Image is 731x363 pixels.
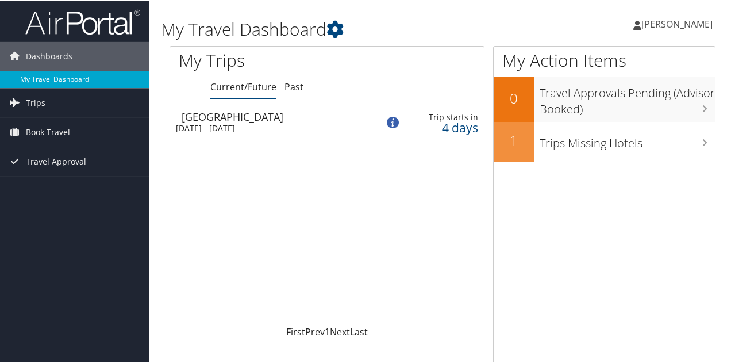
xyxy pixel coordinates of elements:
span: Dashboards [26,41,72,70]
h2: 0 [494,87,534,107]
h1: My Trips [179,47,344,71]
span: Book Travel [26,117,70,146]
a: Current/Future [210,79,276,92]
div: Trip starts in [410,111,478,121]
div: [GEOGRAPHIC_DATA] [182,110,366,121]
a: Last [350,324,368,337]
div: 4 days [410,121,478,132]
h3: Trips Missing Hotels [540,128,715,150]
a: First [286,324,305,337]
a: Past [284,79,303,92]
a: 1 [325,324,330,337]
h2: 1 [494,129,534,149]
h1: My Travel Dashboard [161,16,536,40]
a: Prev [305,324,325,337]
a: 1Trips Missing Hotels [494,121,715,161]
span: Trips [26,87,45,116]
img: airportal-logo.png [25,7,140,35]
span: [PERSON_NAME] [641,17,713,29]
div: [DATE] - [DATE] [176,122,360,132]
a: Next [330,324,350,337]
img: alert-flat-solid-info.png [387,116,398,127]
h3: Travel Approvals Pending (Advisor Booked) [540,78,715,116]
h1: My Action Items [494,47,715,71]
span: Travel Approval [26,146,86,175]
a: 0Travel Approvals Pending (Advisor Booked) [494,76,715,120]
a: [PERSON_NAME] [633,6,724,40]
